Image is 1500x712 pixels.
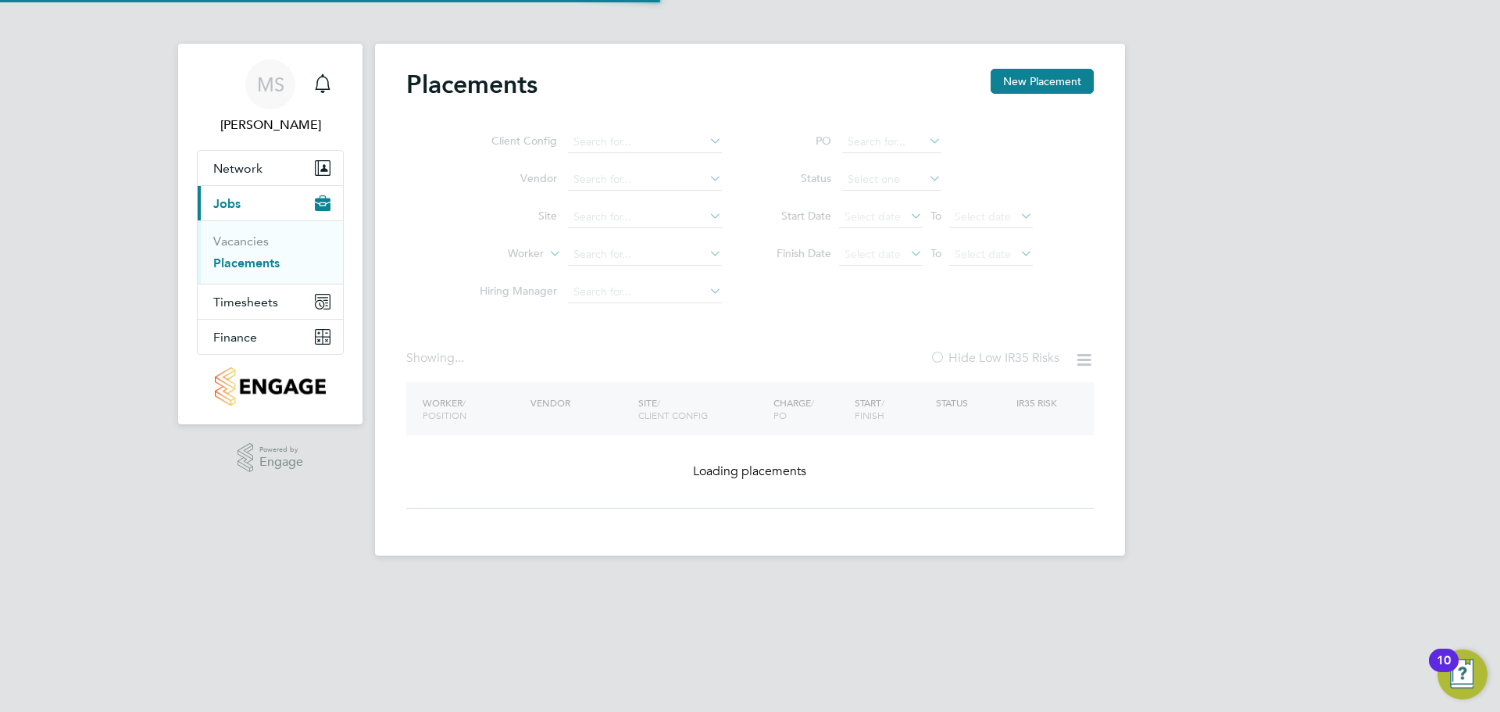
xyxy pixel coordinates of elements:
button: Open Resource Center, 10 new notifications [1437,649,1487,699]
h2: Placements [406,69,537,100]
button: Network [198,151,343,185]
img: countryside-properties-logo-retina.png [215,367,325,406]
button: Jobs [198,186,343,220]
a: Placements [213,256,280,270]
span: Finance [213,330,257,345]
a: MS[PERSON_NAME] [197,59,344,134]
a: Go to home page [197,367,344,406]
div: Jobs [198,220,343,284]
a: Powered byEngage [237,443,304,473]
div: 10 [1437,660,1451,681]
span: Jobs [213,196,241,211]
span: ... [455,350,464,366]
button: Finance [198,320,343,354]
button: Timesheets [198,284,343,319]
span: Matt Smith [197,116,344,134]
span: Network [213,161,262,176]
button: New Placement [991,69,1094,94]
div: Showing [406,350,467,367]
span: Powered by [259,443,303,456]
nav: Main navigation [178,44,362,424]
span: Engage [259,456,303,469]
span: Timesheets [213,295,278,309]
a: Vacancies [213,234,269,249]
label: Hide Low IR35 Risks [930,350,1059,366]
span: MS [257,74,284,95]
